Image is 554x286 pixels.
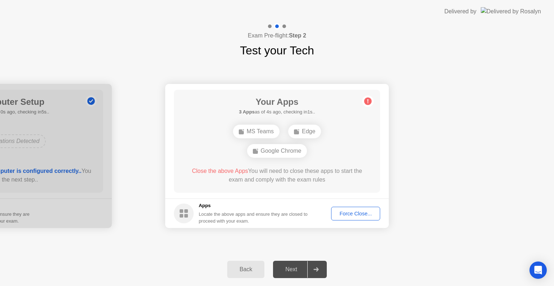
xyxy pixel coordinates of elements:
div: Locate the above apps and ensure they are closed to proceed with your exam. [199,211,308,224]
b: 3 Apps [239,109,255,115]
h4: Exam Pre-flight: [248,31,306,40]
h5: Apps [199,202,308,209]
button: Next [273,261,327,278]
button: Back [227,261,264,278]
h1: Your Apps [239,95,315,108]
div: MS Teams [233,125,280,138]
h1: Test your Tech [240,42,314,59]
h5: as of 4s ago, checking in1s.. [239,108,315,116]
div: Delivered by [444,7,476,16]
div: Open Intercom Messenger [529,262,547,279]
b: Step 2 [289,32,306,39]
button: Force Close... [331,207,380,220]
div: You will need to close these apps to start the exam and comply with the exam rules [184,167,370,184]
img: Delivered by Rosalyn [481,7,541,15]
span: Close the above Apps [192,168,248,174]
div: Back [229,266,262,273]
div: Next [275,266,307,273]
div: Google Chrome [247,144,307,158]
div: Edge [288,125,321,138]
div: Force Close... [334,211,378,216]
